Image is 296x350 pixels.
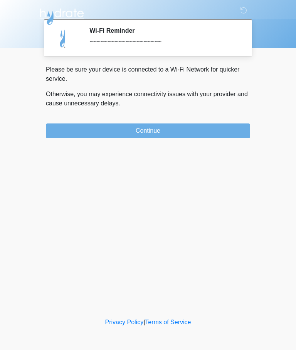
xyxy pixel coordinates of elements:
p: Otherwise, you may experience connectivity issues with your provider and cause unnecessary delays [46,90,250,108]
a: | [143,319,145,325]
div: ~~~~~~~~~~~~~~~~~~~~ [89,37,239,47]
a: Terms of Service [145,319,191,325]
img: Hydrate IV Bar - Arcadia Logo [38,6,85,25]
a: Privacy Policy [105,319,144,325]
p: Please be sure your device is connected to a Wi-Fi Network for quicker service. [46,65,250,83]
button: Continue [46,123,250,138]
img: Agent Avatar [52,27,75,50]
span: . [119,100,120,107]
